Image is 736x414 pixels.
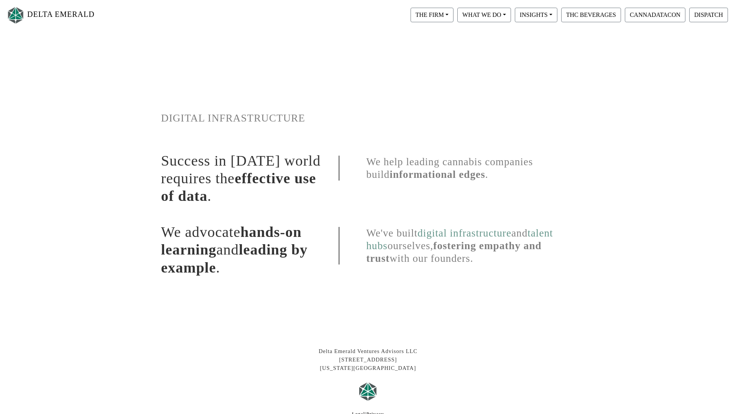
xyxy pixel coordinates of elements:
button: CANNADATACON [625,8,685,22]
span: fostering empathy and trust [366,240,542,264]
button: INSIGHTS [515,8,557,22]
button: THC BEVERAGES [561,8,621,22]
span: effective use of data [161,170,316,204]
a: CANNADATACON [623,11,687,18]
img: Logo [356,380,379,403]
a: DELTA EMERALD [6,3,95,27]
button: THE FIRM [411,8,453,22]
a: DISPATCH [687,11,730,18]
button: DISPATCH [689,8,728,22]
h1: We advocate and . [161,223,327,276]
h1: DIGITAL INFRASTRUCTURE [161,112,575,125]
h1: We've built and ourselves, with our founders. [338,227,575,264]
a: THC BEVERAGES [559,11,623,18]
div: Delta Emerald Ventures Advisors LLC [STREET_ADDRESS] [US_STATE][GEOGRAPHIC_DATA] [155,347,581,372]
h1: We help leading cannabis companies build . [338,156,575,181]
a: digital infrastructure [417,227,511,239]
span: leading by example [161,242,308,275]
button: WHAT WE DO [457,8,511,22]
span: informational edges [389,169,485,180]
h1: Success in [DATE] world requires the . [161,152,327,205]
img: Logo [6,5,25,25]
